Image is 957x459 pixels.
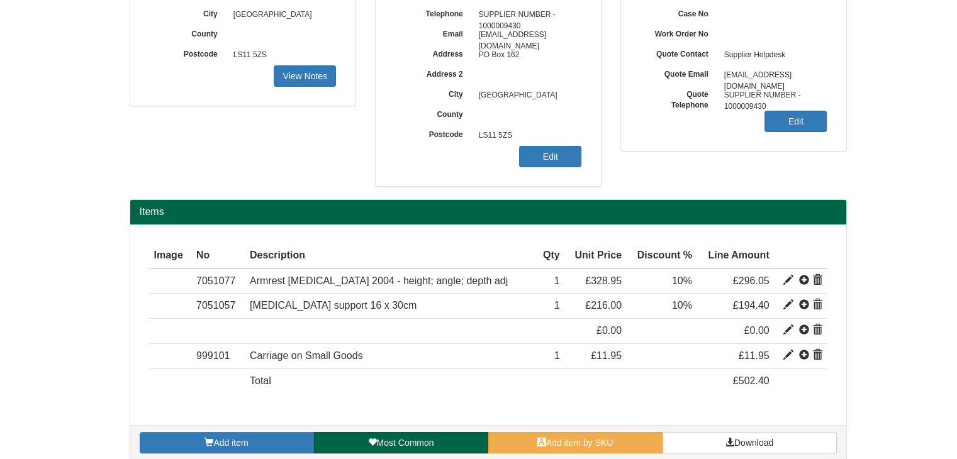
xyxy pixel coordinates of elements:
[565,243,627,268] th: Unit Price
[250,300,417,311] span: [MEDICAL_DATA] support 16 x 30cm
[376,438,434,448] span: Most Common
[554,300,560,311] span: 1
[596,325,622,336] span: £0.00
[191,268,245,294] td: 7051077
[554,350,560,361] span: 1
[274,65,336,87] a: View Notes
[395,86,473,100] label: City
[395,45,473,60] label: Address
[149,243,192,268] th: Image
[250,275,508,286] span: Armrest [MEDICAL_DATA] 2004 - height; angle; depth adj
[191,294,245,319] td: 7051057
[734,438,773,448] span: Download
[585,300,622,311] span: £216.00
[718,65,827,86] span: [EMAIL_ADDRESS][DOMAIN_NAME]
[640,45,718,60] label: Quote Contact
[672,300,692,311] span: 10%
[535,243,564,268] th: Qty
[149,25,227,40] label: County
[744,325,770,336] span: £0.00
[640,5,718,19] label: Case No
[627,243,697,268] th: Discount %
[245,369,535,394] td: Total
[546,438,613,448] span: Add item by SKU
[764,111,827,132] a: Edit
[191,344,245,369] td: 999101
[213,438,248,448] span: Add item
[395,106,473,120] label: County
[245,243,535,268] th: Description
[395,65,473,80] label: Address 2
[554,275,560,286] span: 1
[227,45,337,65] span: LS11 5ZS
[149,5,227,19] label: City
[395,126,473,140] label: Postcode
[697,243,775,268] th: Line Amount
[473,86,582,106] span: [GEOGRAPHIC_DATA]
[250,350,363,361] span: Carriage on Small Goods
[149,45,227,60] label: Postcode
[585,275,622,286] span: £328.95
[640,86,718,111] label: Quote Telephone
[227,5,337,25] span: [GEOGRAPHIC_DATA]
[395,25,473,40] label: Email
[663,432,837,453] a: Download
[733,300,770,311] span: £194.40
[591,350,622,361] span: £11.95
[640,65,718,80] label: Quote Email
[191,243,245,268] th: No
[718,86,827,106] span: SUPPLIER NUMBER - 1000009430
[733,275,770,286] span: £296.05
[473,45,582,65] span: PO Box 162
[395,5,473,19] label: Telephone
[519,146,581,167] a: Edit
[140,206,837,218] h2: Items
[473,25,582,45] span: [EMAIL_ADDRESS][DOMAIN_NAME]
[733,375,770,386] span: £502.40
[718,45,827,65] span: Supplier Helpdesk
[640,25,718,40] label: Work Order No
[473,5,582,25] span: SUPPLIER NUMBER - 1000009430
[739,350,770,361] span: £11.95
[473,126,582,146] span: LS11 5ZS
[672,275,692,286] span: 10%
